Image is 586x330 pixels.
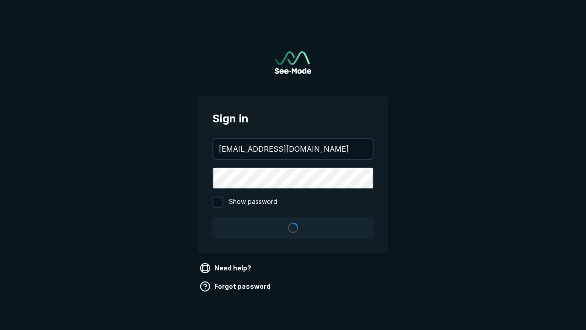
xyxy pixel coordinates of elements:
a: Need help? [198,261,255,275]
span: Sign in [212,110,374,127]
img: See-Mode Logo [275,51,311,74]
a: Forgot password [198,279,274,294]
span: Show password [229,197,277,208]
a: Go to sign in [275,51,311,74]
input: your@email.com [213,139,373,159]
